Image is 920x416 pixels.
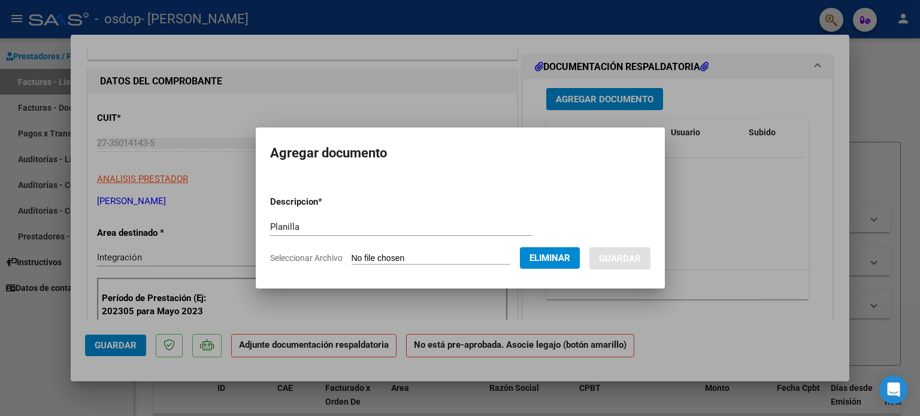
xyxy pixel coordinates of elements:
button: Guardar [589,247,650,269]
p: Descripcion [270,195,385,209]
div: Open Intercom Messenger [879,375,908,404]
span: Eliminar [529,253,570,263]
span: Seleccionar Archivo [270,253,343,263]
button: Eliminar [520,247,580,269]
h2: Agregar documento [270,142,650,165]
span: Guardar [599,253,641,264]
